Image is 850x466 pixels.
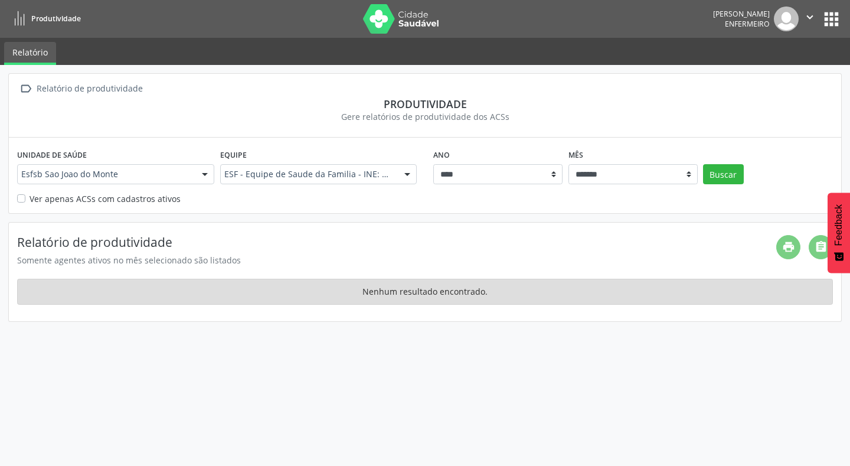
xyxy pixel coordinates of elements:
span: Produtividade [31,14,81,24]
label: Ano [433,146,450,164]
div: Somente agentes ativos no mês selecionado são listados [17,254,776,266]
label: Ver apenas ACSs com cadastros ativos [30,193,181,205]
div: Gere relatórios de produtividade dos ACSs [17,110,833,123]
img: img [774,6,799,31]
i:  [803,11,816,24]
div: Nenhum resultado encontrado. [17,279,833,305]
div: Produtividade [17,97,833,110]
button: Buscar [703,164,744,184]
button: apps [821,9,842,30]
span: ESF - Equipe de Saude da Familia - INE: 0000195545 [224,168,393,180]
div: Relatório de produtividade [34,80,145,97]
a: Relatório [4,42,56,65]
span: Esfsb Sao Joao do Monte [21,168,190,180]
label: Equipe [220,146,247,164]
i:  [17,80,34,97]
div: [PERSON_NAME] [713,9,770,19]
span: Feedback [833,204,844,246]
span: Enfermeiro [725,19,770,29]
label: Mês [568,146,583,164]
label: Unidade de saúde [17,146,87,164]
a:  Relatório de produtividade [17,80,145,97]
button: Feedback - Mostrar pesquisa [828,193,850,273]
h4: Relatório de produtividade [17,235,776,250]
a: Produtividade [8,9,81,28]
button:  [799,6,821,31]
